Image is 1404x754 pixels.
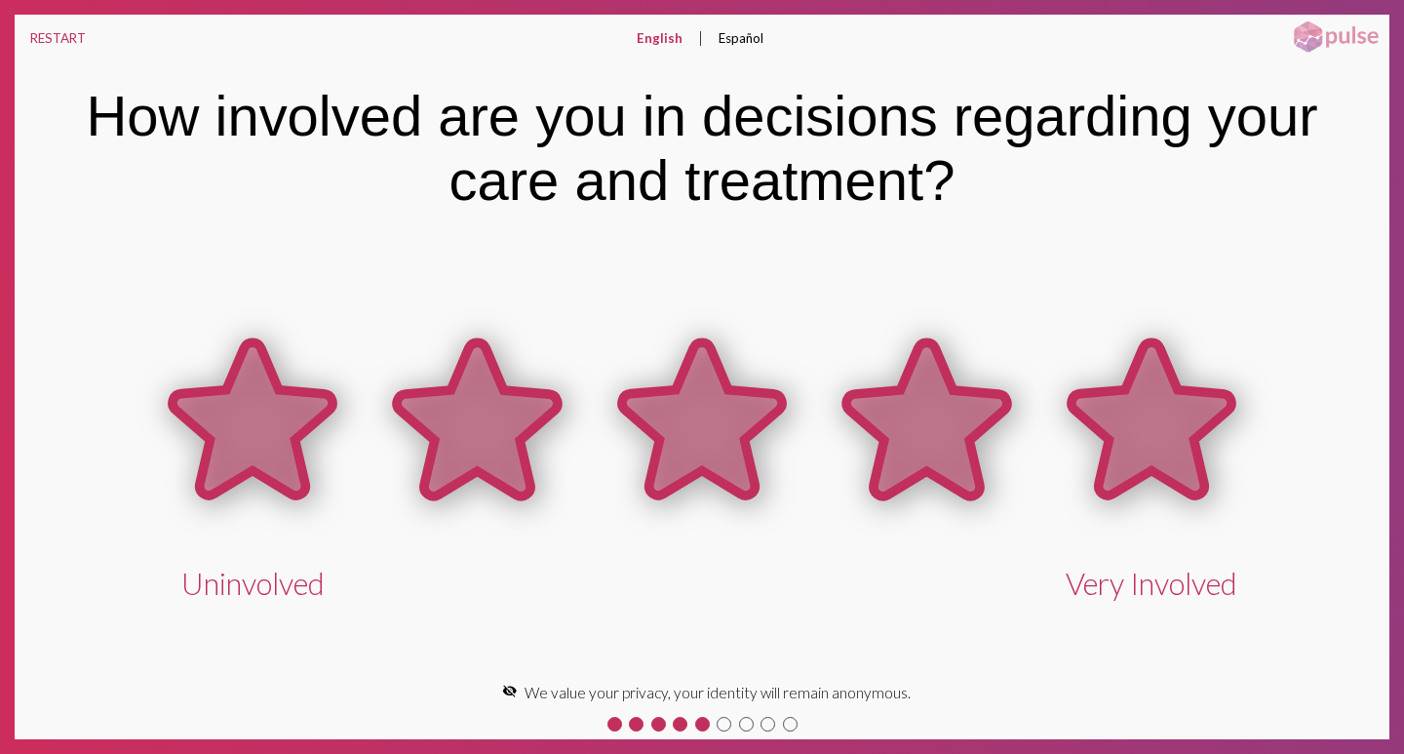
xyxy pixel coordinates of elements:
[1287,20,1384,55] img: pulsehorizontalsmall.png
[525,684,911,701] span: We value your privacy, your identity will remain anonymous.
[502,684,517,698] mat-icon: visibility_off
[703,15,779,61] button: Español
[15,15,101,61] button: RESTART
[37,84,1367,213] div: How involved are you in decisions regarding your care and treatment?
[621,15,698,61] button: English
